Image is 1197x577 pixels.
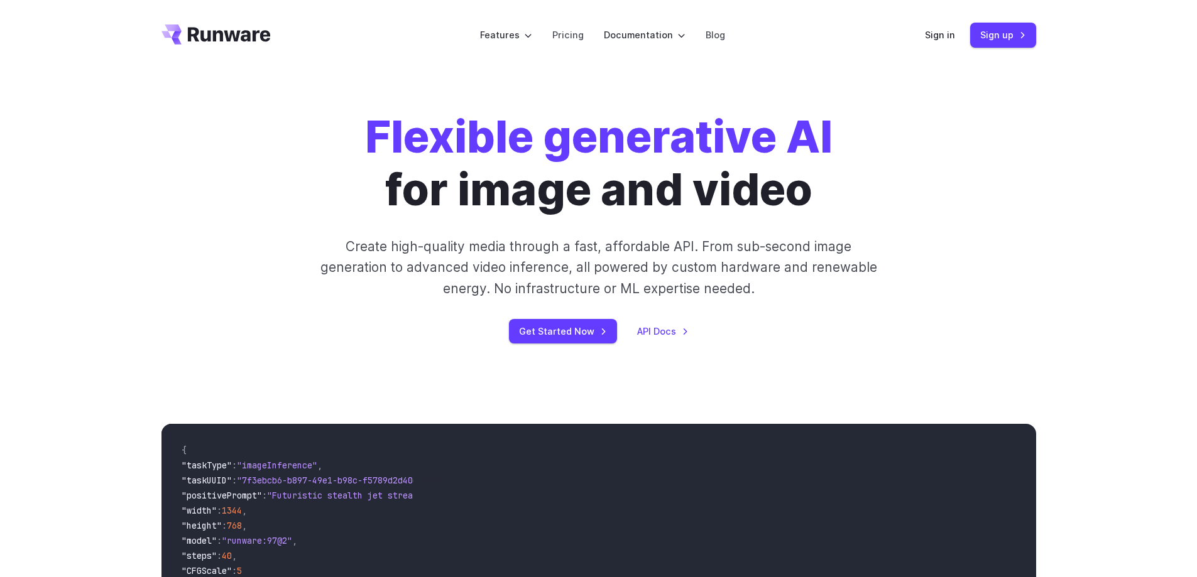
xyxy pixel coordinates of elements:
[242,505,247,516] span: ,
[604,28,686,42] label: Documentation
[319,236,878,299] p: Create high-quality media through a fast, affordable API. From sub-second image generation to adv...
[237,460,317,471] span: "imageInference"
[267,490,724,501] span: "Futuristic stealth jet streaking through a neon-lit cityscape with glowing purple exhaust"
[182,505,217,516] span: "width"
[970,23,1036,47] a: Sign up
[292,535,297,546] span: ,
[232,565,237,576] span: :
[925,28,955,42] a: Sign in
[182,535,217,546] span: "model"
[222,505,242,516] span: 1344
[182,550,217,561] span: "steps"
[222,535,292,546] span: "runware:97@2"
[237,565,242,576] span: 5
[232,460,237,471] span: :
[222,550,232,561] span: 40
[365,111,833,216] h1: for image and video
[217,535,222,546] span: :
[242,520,247,531] span: ,
[365,110,833,163] strong: Flexible generative AI
[182,520,222,531] span: "height"
[217,505,222,516] span: :
[227,520,242,531] span: 768
[480,28,532,42] label: Features
[182,445,187,456] span: {
[182,490,262,501] span: "positivePrompt"
[161,24,271,45] a: Go to /
[552,28,584,42] a: Pricing
[182,460,232,471] span: "taskType"
[217,550,222,561] span: :
[232,475,237,486] span: :
[222,520,227,531] span: :
[237,475,428,486] span: "7f3ebcb6-b897-49e1-b98c-f5789d2d40d7"
[706,28,725,42] a: Blog
[232,550,237,561] span: ,
[637,324,689,338] a: API Docs
[182,475,232,486] span: "taskUUID"
[182,565,232,576] span: "CFGScale"
[317,460,322,471] span: ,
[262,490,267,501] span: :
[509,319,617,343] a: Get Started Now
